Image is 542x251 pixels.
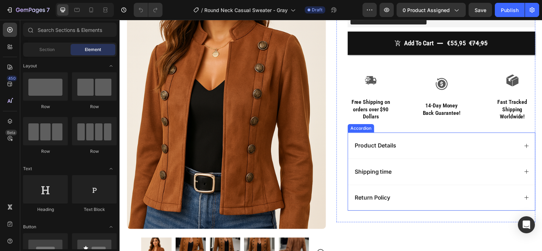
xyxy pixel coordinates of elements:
div: €74,95 [351,18,371,29]
p: Product Details [237,123,278,130]
span: 0 product assigned [403,6,450,14]
span: Draft [312,7,322,13]
div: Beta [5,130,17,135]
button: 0 product assigned [397,3,466,17]
div: Row [23,104,68,110]
div: 450 [7,76,17,81]
button: Save [469,3,492,17]
div: Row [23,148,68,155]
div: Add to Cart [286,19,316,28]
span: / [201,6,203,14]
span: Button [23,224,36,230]
span: Element [85,46,101,53]
p: 7 [46,6,50,14]
iframe: Design area [120,20,542,251]
p: Fast Tracked Shipping Worldwide! [373,79,418,101]
span: Toggle open [105,221,117,233]
div: Open Intercom Messenger [518,216,535,233]
div: Publish [501,6,519,14]
button: Carousel Next Arrow [198,230,206,239]
button: Publish [495,3,525,17]
span: Section [39,46,55,53]
span: Save [475,7,486,13]
span: Layout [23,63,37,69]
p: Free Shipping on orders over $90 Dollars [230,79,275,101]
div: Undo/Redo [134,3,162,17]
div: €55,95 [329,18,349,29]
div: Accordion [231,106,255,112]
input: Search Sections & Elements [23,23,117,37]
span: Round Neck Casual Sweater - Gray [204,6,288,14]
button: 7 [3,3,53,17]
button: Add to Cart [230,12,418,35]
div: Heading [23,206,68,213]
p: Shipping time [237,149,274,157]
p: 14-Day Money Back Guarantee! [302,83,347,98]
p: Return Policy [237,175,272,183]
span: Toggle open [105,163,117,174]
span: Text [23,166,32,172]
span: Toggle open [105,60,117,72]
div: Row [72,104,117,110]
div: Text Block [72,206,117,213]
div: Row [72,148,117,155]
